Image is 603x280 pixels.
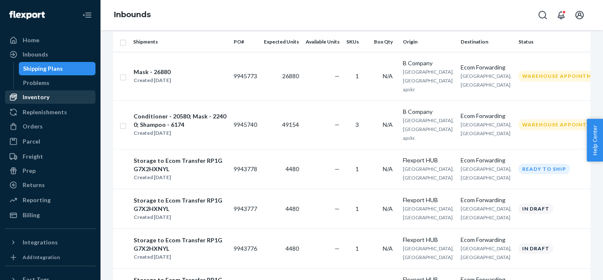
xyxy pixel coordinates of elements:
div: Flexport HUB [403,236,454,244]
div: Returns [23,181,45,189]
div: Conditioner - 20580; Mask - 22400; Shampoo - 6174 [134,112,227,129]
div: B Company [403,108,454,116]
div: Storage to Ecom Transfer RP1GG7X2HXNYL [134,236,227,253]
td: 9943777 [230,189,260,229]
a: Orders [5,120,95,133]
button: Open notifications [553,7,569,23]
div: Freight [23,152,43,161]
div: Prep [23,167,36,175]
th: Shipments [130,32,230,52]
div: Problems [23,79,49,87]
div: Replenishments [23,108,67,116]
div: Created [DATE] [134,173,227,182]
th: PO# [230,32,260,52]
span: — [335,205,340,212]
span: N/A [383,165,393,172]
img: Flexport logo [9,11,45,19]
span: 49154 [282,121,299,128]
div: Ecom Forwarding [461,196,512,204]
div: B Company [403,59,454,67]
span: 4480 [286,165,299,172]
span: — [335,121,340,128]
div: Ready to ship [518,164,570,174]
span: N/A [383,245,393,252]
div: Flexport HUB [403,156,454,164]
div: Flexport HUB [403,196,454,204]
span: [GEOGRAPHIC_DATA], [GEOGRAPHIC_DATA] [403,166,454,181]
div: Ecom Forwarding [461,236,512,244]
div: Add Integration [23,254,60,261]
td: 9945740 [230,100,260,149]
th: Expected Units [260,32,302,52]
a: Freight [5,150,95,163]
span: [GEOGRAPHIC_DATA], [GEOGRAPHIC_DATA] apskr. [403,69,454,92]
span: [GEOGRAPHIC_DATA], [GEOGRAPHIC_DATA] [461,121,512,136]
div: Billing [23,211,40,219]
div: Ecom Forwarding [461,156,512,164]
th: Box Qty [366,32,399,52]
button: Integrations [5,236,95,249]
div: In draft [518,243,553,254]
button: Help Center [587,119,603,162]
a: Home [5,33,95,47]
span: — [335,165,340,172]
button: Open account menu [571,7,588,23]
a: Returns [5,178,95,192]
a: Inbounds [5,48,95,61]
span: [GEOGRAPHIC_DATA], [GEOGRAPHIC_DATA] [461,245,512,260]
div: Ecom Forwarding [461,63,512,72]
span: 1 [356,165,359,172]
a: Replenishments [5,105,95,119]
div: Inventory [23,93,49,101]
button: Close Navigation [79,7,95,23]
span: [GEOGRAPHIC_DATA], [GEOGRAPHIC_DATA] apskr. [403,117,454,141]
span: N/A [383,205,393,212]
a: Inbounds [114,10,151,19]
div: Storage to Ecom Transfer RP1GG7X2HXNYL [134,196,227,213]
div: Parcel [23,137,40,146]
div: Created [DATE] [134,213,227,221]
th: Origin [399,32,457,52]
div: Storage to Ecom Transfer RP1GG7X2HXNYL [134,157,227,173]
span: 4480 [286,245,299,252]
span: 1 [356,72,359,80]
span: [GEOGRAPHIC_DATA], [GEOGRAPHIC_DATA] [403,245,454,260]
span: N/A [383,121,393,128]
span: 26880 [282,72,299,80]
div: Created [DATE] [134,76,171,85]
div: Inbounds [23,50,48,59]
th: Available Units [302,32,343,52]
div: Integrations [23,238,58,247]
span: [GEOGRAPHIC_DATA], [GEOGRAPHIC_DATA] [403,206,454,221]
div: Ecom Forwarding [461,112,512,120]
a: Shipping Plans [19,62,96,75]
span: — [335,245,340,252]
div: Orders [23,122,43,131]
span: [GEOGRAPHIC_DATA], [GEOGRAPHIC_DATA] [461,166,512,181]
a: Reporting [5,193,95,207]
ol: breadcrumbs [107,3,157,27]
div: Reporting [23,196,51,204]
a: Billing [5,208,95,222]
div: Shipping Plans [23,64,63,73]
td: 9943776 [230,229,260,268]
div: Home [23,36,39,44]
div: Created [DATE] [134,129,227,137]
button: Open Search Box [534,7,551,23]
a: Inventory [5,90,95,104]
span: [GEOGRAPHIC_DATA], [GEOGRAPHIC_DATA] [461,73,512,88]
div: Created [DATE] [134,253,227,261]
span: N/A [383,72,393,80]
a: Parcel [5,135,95,148]
span: 1 [356,205,359,212]
span: — [335,72,340,80]
th: SKUs [343,32,366,52]
span: 4480 [286,205,299,212]
a: Prep [5,164,95,177]
div: In draft [518,203,553,214]
span: [GEOGRAPHIC_DATA], [GEOGRAPHIC_DATA] [461,206,512,221]
div: Mask - 26880 [134,68,171,76]
th: Destination [457,32,515,52]
td: 9945773 [230,52,260,100]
